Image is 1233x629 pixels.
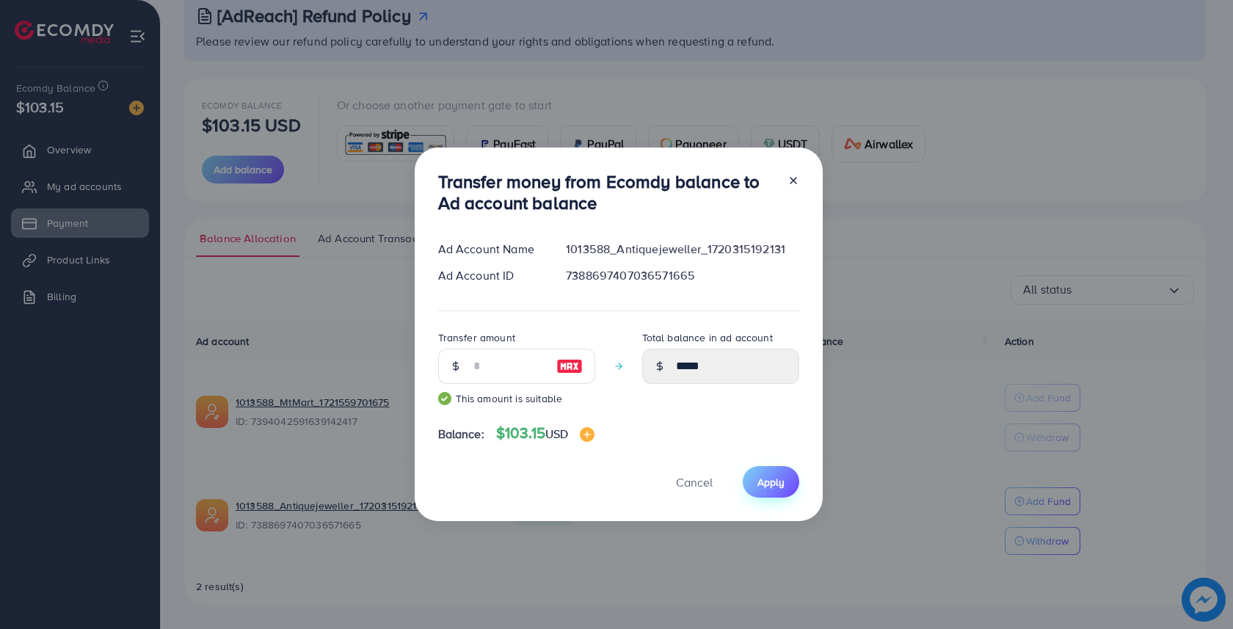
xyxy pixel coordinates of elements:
span: USD [545,426,568,442]
h3: Transfer money from Ecomdy balance to Ad account balance [438,171,776,214]
span: Cancel [676,474,713,490]
div: Ad Account Name [426,241,555,258]
img: guide [438,392,451,405]
h4: $103.15 [496,424,595,443]
img: image [556,357,583,375]
span: Apply [757,475,785,490]
img: image [580,427,594,442]
div: 7388697407036571665 [554,267,810,284]
button: Apply [743,466,799,498]
small: This amount is suitable [438,391,595,406]
div: Ad Account ID [426,267,555,284]
label: Transfer amount [438,330,515,345]
span: Balance: [438,426,484,443]
button: Cancel [658,466,731,498]
label: Total balance in ad account [642,330,773,345]
div: 1013588_Antiquejeweller_1720315192131 [554,241,810,258]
